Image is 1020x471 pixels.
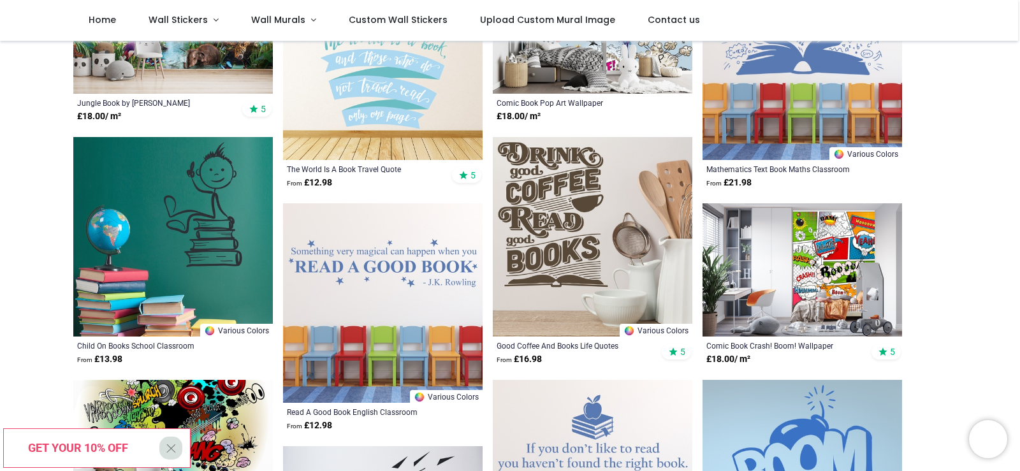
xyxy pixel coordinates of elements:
[648,13,700,26] span: Contact us
[287,407,441,417] a: Read A Good Book English Classroom [PERSON_NAME] Quote
[706,180,722,187] span: From
[497,353,542,366] strong: £ 16.98
[73,137,273,337] img: Child On Books School Classroom Wall Sticker
[410,390,483,403] a: Various Colors
[287,177,332,189] strong: £ 12.98
[706,340,860,351] a: Comic Book Crash! Boom! Wallpaper
[480,13,615,26] span: Upload Custom Mural Image
[287,164,441,174] a: The World Is A Book Travel Quote
[706,177,752,189] strong: £ 21.98
[251,13,305,26] span: Wall Murals
[283,203,483,403] img: Read A Good Book English Classroom JK Rowling Quote Wall Sticker
[497,340,650,351] a: Good Coffee And Books Life Quotes
[969,420,1007,458] iframe: Brevo live chat
[349,13,448,26] span: Custom Wall Stickers
[261,103,266,115] span: 5
[414,391,425,403] img: Color Wheel
[620,324,692,337] a: Various Colors
[77,98,231,108] a: Jungle Book by [PERSON_NAME]
[77,340,231,351] a: Child On Books School Classroom
[829,147,902,160] a: Various Colors
[287,419,332,432] strong: £ 12.98
[200,324,273,337] a: Various Colors
[497,98,650,108] a: Comic Book Pop Art Wallpaper
[470,170,476,181] span: 5
[680,346,685,358] span: 5
[77,356,92,363] span: From
[703,203,902,337] img: Comic Book Crash! Boom! Wall Mural Wallpaper
[77,353,122,366] strong: £ 13.98
[497,110,541,123] strong: £ 18.00 / m²
[623,325,635,337] img: Color Wheel
[706,353,750,366] strong: £ 18.00 / m²
[77,110,121,123] strong: £ 18.00 / m²
[890,346,895,358] span: 5
[287,180,302,187] span: From
[497,356,512,363] span: From
[204,325,215,337] img: Color Wheel
[149,13,208,26] span: Wall Stickers
[833,149,845,160] img: Color Wheel
[493,137,692,337] img: Good Coffee And Books Life Quotes Wall Sticker
[287,423,302,430] span: From
[706,164,860,174] a: Mathematics Text Book Maths Classroom
[89,13,116,26] span: Home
